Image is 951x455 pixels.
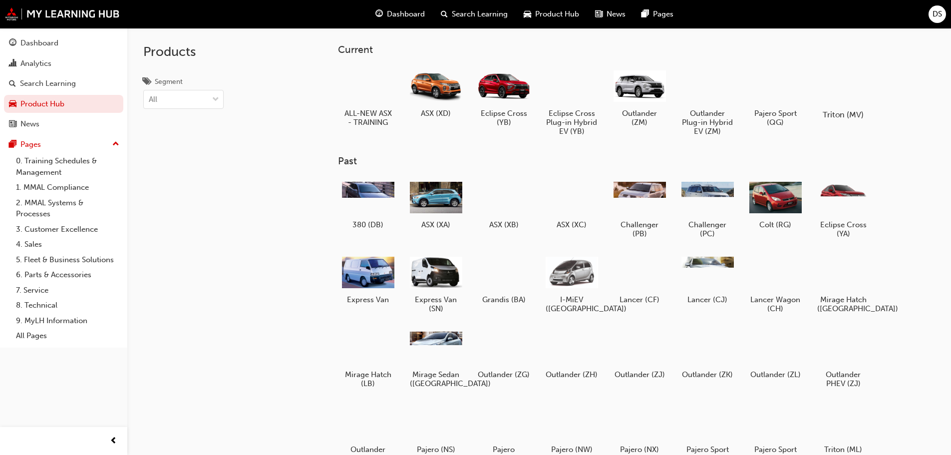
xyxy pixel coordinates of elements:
[110,435,117,448] span: prev-icon
[406,175,466,233] a: ASX (XA)
[929,5,946,23] button: DS
[12,252,123,268] a: 5. Fleet & Business Solutions
[406,325,466,392] a: Mirage Sedan ([GEOGRAPHIC_DATA])
[338,44,905,55] h3: Current
[406,250,466,317] a: Express Van (SN)
[342,295,394,304] h5: Express Van
[614,370,666,379] h5: Outlander (ZJ)
[614,295,666,304] h5: Lancer (CF)
[410,109,462,118] h5: ASX (XD)
[4,95,123,113] a: Product Hub
[817,370,870,388] h5: Outlander PHEV (ZJ)
[813,63,873,121] a: Triton (MV)
[641,8,649,20] span: pages-icon
[542,63,602,139] a: Eclipse Cross Plug-in Hybrid EV (YB)
[474,325,534,383] a: Outlander (ZG)
[478,295,530,304] h5: Grandis (BA)
[681,220,734,238] h5: Challenger (PC)
[338,250,398,308] a: Express Van
[749,370,802,379] h5: Outlander (ZL)
[610,175,669,242] a: Challenger (PB)
[410,370,462,388] h5: Mirage Sedan ([GEOGRAPHIC_DATA])
[681,109,734,136] h5: Outlander Plug-in Hybrid EV (ZM)
[9,59,16,68] span: chart-icon
[614,220,666,238] h5: Challenger (PB)
[9,140,16,149] span: pages-icon
[813,175,873,242] a: Eclipse Cross (YA)
[406,63,466,121] a: ASX (XD)
[478,370,530,379] h5: Outlander (ZG)
[9,39,16,48] span: guage-icon
[817,220,870,238] h5: Eclipse Cross (YA)
[12,298,123,313] a: 8. Technical
[20,78,76,89] div: Search Learning
[595,8,603,20] span: news-icon
[4,135,123,154] button: Pages
[474,250,534,308] a: Grandis (BA)
[387,8,425,20] span: Dashboard
[143,44,224,60] h2: Products
[677,63,737,139] a: Outlander Plug-in Hybrid EV (ZM)
[745,250,805,317] a: Lancer Wagon (CH)
[745,63,805,130] a: Pajero Sport (QG)
[817,295,870,313] h5: Mirage Hatch ([GEOGRAPHIC_DATA])
[478,109,530,127] h5: Eclipse Cross (YB)
[9,79,16,88] span: search-icon
[610,63,669,130] a: Outlander (ZM)
[12,283,123,298] a: 7. Service
[681,295,734,304] h5: Lancer (CJ)
[813,250,873,317] a: Mirage Hatch ([GEOGRAPHIC_DATA])
[535,8,579,20] span: Product Hub
[20,118,39,130] div: News
[607,8,626,20] span: News
[12,195,123,222] a: 2. MMAL Systems & Processes
[546,295,598,313] h5: I-MiEV ([GEOGRAPHIC_DATA])
[375,8,383,20] span: guage-icon
[367,4,433,24] a: guage-iconDashboard
[410,295,462,313] h5: Express Van (SN)
[338,63,398,130] a: ALL-NEW ASX - TRAINING
[587,4,634,24] a: news-iconNews
[546,109,598,136] h5: Eclipse Cross Plug-in Hybrid EV (YB)
[12,328,123,344] a: All Pages
[745,325,805,383] a: Outlander (ZL)
[516,4,587,24] a: car-iconProduct Hub
[749,109,802,127] h5: Pajero Sport (QG)
[610,325,669,383] a: Outlander (ZJ)
[212,93,219,106] span: down-icon
[149,94,157,105] div: All
[546,445,598,454] h5: Pajero (NW)
[12,180,123,195] a: 1. MMAL Compliance
[9,100,16,109] span: car-icon
[933,8,942,20] span: DS
[4,34,123,52] a: Dashboard
[338,155,905,167] h3: Past
[155,77,183,87] div: Segment
[410,445,462,454] h5: Pajero (NS)
[817,445,870,454] h5: Triton (ML)
[634,4,681,24] a: pages-iconPages
[410,220,462,229] h5: ASX (XA)
[12,237,123,252] a: 4. Sales
[338,175,398,233] a: 380 (DB)
[677,250,737,308] a: Lancer (CJ)
[478,220,530,229] h5: ASX (XB)
[745,175,805,233] a: Colt (RG)
[4,74,123,93] a: Search Learning
[433,4,516,24] a: search-iconSearch Learning
[5,7,120,20] img: mmal
[813,325,873,392] a: Outlander PHEV (ZJ)
[610,250,669,308] a: Lancer (CF)
[342,220,394,229] h5: 380 (DB)
[20,58,51,69] div: Analytics
[677,175,737,242] a: Challenger (PC)
[4,54,123,73] a: Analytics
[143,78,151,87] span: tags-icon
[20,37,58,49] div: Dashboard
[12,153,123,180] a: 0. Training Schedules & Management
[474,175,534,233] a: ASX (XB)
[815,110,871,119] h5: Triton (MV)
[677,325,737,383] a: Outlander (ZK)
